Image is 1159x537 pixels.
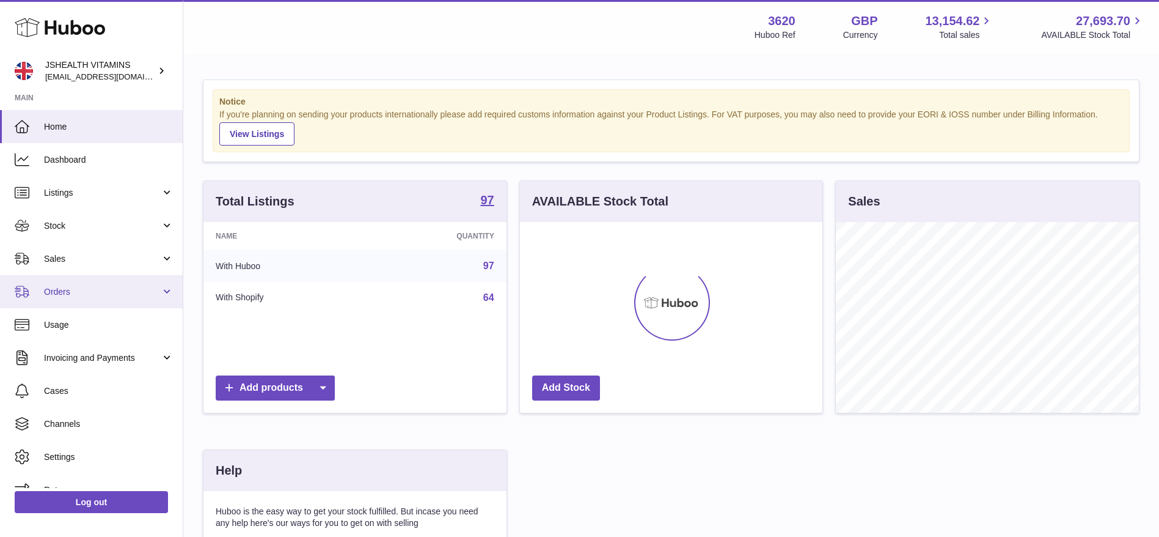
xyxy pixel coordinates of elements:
[851,13,877,29] strong: GBP
[216,193,294,210] h3: Total Listings
[44,220,161,232] span: Stock
[44,418,174,430] span: Channels
[1041,29,1144,41] span: AVAILABLE Stock Total
[203,222,367,250] th: Name
[480,194,494,206] strong: 97
[44,484,174,496] span: Returns
[219,96,1123,108] strong: Notice
[367,222,506,250] th: Quantity
[44,319,174,331] span: Usage
[939,29,993,41] span: Total sales
[45,72,180,81] span: [EMAIL_ADDRESS][DOMAIN_NAME]
[1041,13,1144,41] a: 27,693.70 AVAILABLE Stock Total
[44,253,161,265] span: Sales
[925,13,993,41] a: 13,154.62 Total sales
[15,62,33,80] img: internalAdmin-3620@internal.huboo.com
[44,451,174,463] span: Settings
[768,13,795,29] strong: 3620
[480,194,494,209] a: 97
[219,109,1123,146] div: If you're planning on sending your products internationally please add required customs informati...
[45,59,155,83] div: JSHEALTH VITAMINS
[203,250,367,282] td: With Huboo
[1076,13,1130,29] span: 27,693.70
[843,29,878,41] div: Currency
[532,376,600,401] a: Add Stock
[44,286,161,298] span: Orders
[216,376,335,401] a: Add products
[44,352,161,364] span: Invoicing and Payments
[203,282,367,314] td: With Shopify
[848,193,880,210] h3: Sales
[44,121,174,133] span: Home
[219,122,294,146] a: View Listings
[483,261,494,271] a: 97
[216,506,494,529] p: Huboo is the easy way to get your stock fulfilled. But incase you need any help here's our ways f...
[44,187,161,199] span: Listings
[532,193,668,210] h3: AVAILABLE Stock Total
[755,29,795,41] div: Huboo Ref
[925,13,979,29] span: 13,154.62
[216,462,242,479] h3: Help
[483,292,494,303] a: 64
[44,154,174,166] span: Dashboard
[15,491,168,513] a: Log out
[44,385,174,397] span: Cases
